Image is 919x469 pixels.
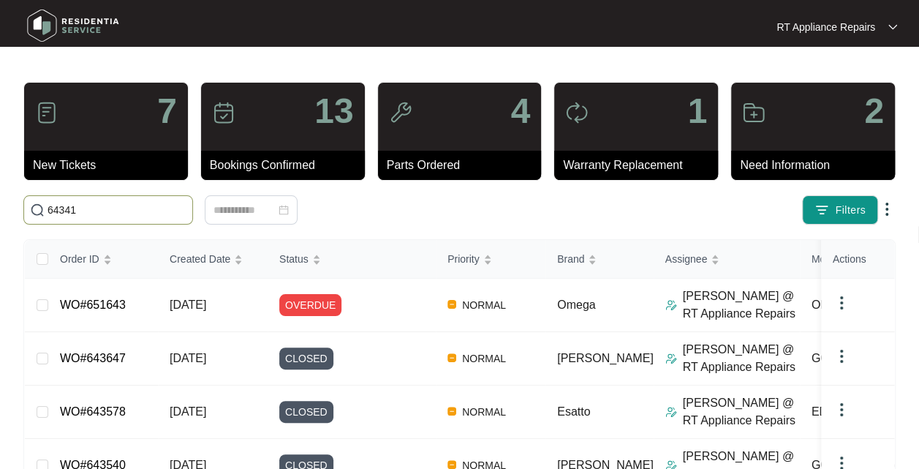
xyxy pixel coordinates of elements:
[740,157,895,174] p: Need Information
[387,157,542,174] p: Parts Ordered
[742,101,765,124] img: icon
[447,460,456,469] img: Vercel Logo
[212,101,235,124] img: icon
[835,203,866,218] span: Filters
[268,240,436,279] th: Status
[545,240,654,279] th: Brand
[511,94,531,129] p: 4
[158,240,268,279] th: Created Date
[557,299,595,311] span: Omega
[878,200,896,218] img: dropdown arrow
[447,300,456,309] img: Vercel Logo
[456,403,512,421] span: NORMAL
[888,23,897,31] img: dropdown arrow
[683,288,800,323] p: [PERSON_NAME] @ RT Appliance Repairs
[60,352,126,364] a: WO#643647
[814,203,829,217] img: filter icon
[456,350,512,367] span: NORMAL
[279,251,309,267] span: Status
[687,94,707,129] p: 1
[557,405,590,418] span: Esatto
[557,352,654,364] span: [PERSON_NAME]
[833,348,850,365] img: dropdown arrow
[665,406,677,418] img: Assigner Icon
[48,202,186,218] input: Search by Order Id, Assignee Name, Customer Name, Brand and Model
[654,240,800,279] th: Assignee
[864,94,884,129] p: 2
[279,348,333,369] span: CLOSED
[557,251,584,267] span: Brand
[389,101,412,124] img: icon
[821,240,894,279] th: Actions
[60,251,99,267] span: Order ID
[833,294,850,312] img: dropdown arrow
[48,240,158,279] th: Order ID
[60,299,126,311] a: WO#651643
[60,405,126,418] a: WO#643578
[665,299,677,311] img: Assigner Icon
[436,240,545,279] th: Priority
[35,101,58,124] img: icon
[683,394,800,429] p: [PERSON_NAME] @ RT Appliance Repairs
[170,352,206,364] span: [DATE]
[812,251,839,267] span: Model
[565,101,589,124] img: icon
[210,157,365,174] p: Bookings Confirmed
[683,341,800,376] p: [PERSON_NAME] @ RT Appliance Repairs
[170,299,206,311] span: [DATE]
[447,251,480,267] span: Priority
[447,353,456,362] img: Vercel Logo
[833,401,850,419] img: dropdown arrow
[665,353,677,364] img: Assigner Icon
[157,94,177,129] p: 7
[22,4,124,48] img: residentia service logo
[802,195,878,225] button: filter iconFilters
[665,251,708,267] span: Assignee
[170,251,230,267] span: Created Date
[30,203,45,217] img: search-icon
[314,94,353,129] p: 13
[776,20,875,34] p: RT Appliance Repairs
[279,294,341,316] span: OVERDUE
[33,157,188,174] p: New Tickets
[563,157,718,174] p: Warranty Replacement
[456,296,512,314] span: NORMAL
[447,407,456,416] img: Vercel Logo
[170,405,206,418] span: [DATE]
[279,401,333,423] span: CLOSED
